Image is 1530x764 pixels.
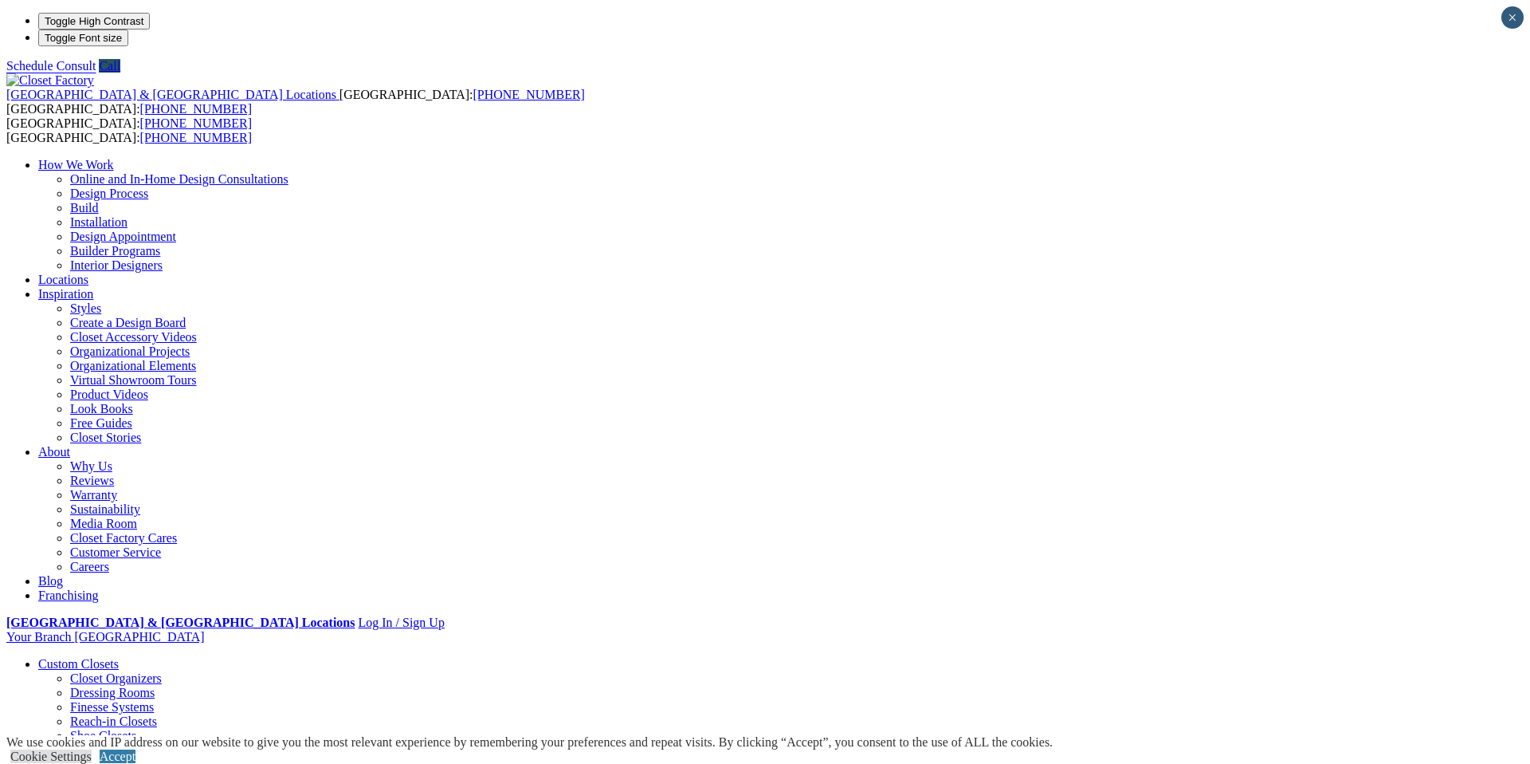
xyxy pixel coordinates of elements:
[6,88,585,116] span: [GEOGRAPHIC_DATA]: [GEOGRAPHIC_DATA]:
[45,32,122,44] span: Toggle Font size
[140,131,252,144] a: [PHONE_NUMBER]
[70,459,112,473] a: Why Us
[70,531,177,545] a: Closet Factory Cares
[70,545,161,559] a: Customer Service
[6,88,339,101] a: [GEOGRAPHIC_DATA] & [GEOGRAPHIC_DATA] Locations
[70,330,197,344] a: Closet Accessory Videos
[473,88,584,101] a: [PHONE_NUMBER]
[70,715,157,728] a: Reach-in Closets
[70,560,109,573] a: Careers
[6,116,252,144] span: [GEOGRAPHIC_DATA]: [GEOGRAPHIC_DATA]:
[70,431,141,444] a: Closet Stories
[70,215,127,229] a: Installation
[70,187,148,200] a: Design Process
[70,172,288,186] a: Online and In-Home Design Consultations
[70,671,162,685] a: Closet Organizers
[70,201,99,215] a: Build
[140,102,252,116] a: [PHONE_NUMBER]
[38,589,99,602] a: Franchising
[6,88,336,101] span: [GEOGRAPHIC_DATA] & [GEOGRAPHIC_DATA] Locations
[6,59,96,73] a: Schedule Consult
[70,488,117,502] a: Warranty
[70,359,196,372] a: Organizational Elements
[100,750,135,763] a: Accept
[1501,6,1524,29] button: Close
[70,230,176,243] a: Design Appointment
[70,502,140,516] a: Sustainability
[70,258,163,272] a: Interior Designers
[6,630,205,644] a: Your Branch [GEOGRAPHIC_DATA]
[70,316,186,329] a: Create a Design Board
[70,700,154,714] a: Finesse Systems
[38,13,150,30] button: Toggle High Contrast
[70,416,132,430] a: Free Guides
[6,735,1053,750] div: We use cookies and IP address on our website to give you the most relevant experience by remember...
[70,373,197,387] a: Virtual Showroom Tours
[140,116,252,130] a: [PHONE_NUMBER]
[70,686,155,699] a: Dressing Rooms
[70,517,137,530] a: Media Room
[38,273,88,286] a: Locations
[38,445,70,459] a: About
[38,158,114,171] a: How We Work
[70,345,190,358] a: Organizational Projects
[70,301,101,315] a: Styles
[38,287,93,301] a: Inspiration
[6,616,355,629] a: [GEOGRAPHIC_DATA] & [GEOGRAPHIC_DATA] Locations
[70,388,148,401] a: Product Videos
[45,15,143,27] span: Toggle High Contrast
[99,59,120,73] a: Call
[70,402,133,415] a: Look Books
[38,574,63,588] a: Blog
[38,30,128,46] button: Toggle Font size
[358,616,444,629] a: Log In / Sign Up
[74,630,204,644] span: [GEOGRAPHIC_DATA]
[10,750,92,763] a: Cookie Settings
[70,729,136,742] a: Shoe Closets
[70,244,160,258] a: Builder Programs
[6,73,94,88] img: Closet Factory
[70,474,114,487] a: Reviews
[38,657,119,671] a: Custom Closets
[6,630,71,644] span: Your Branch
